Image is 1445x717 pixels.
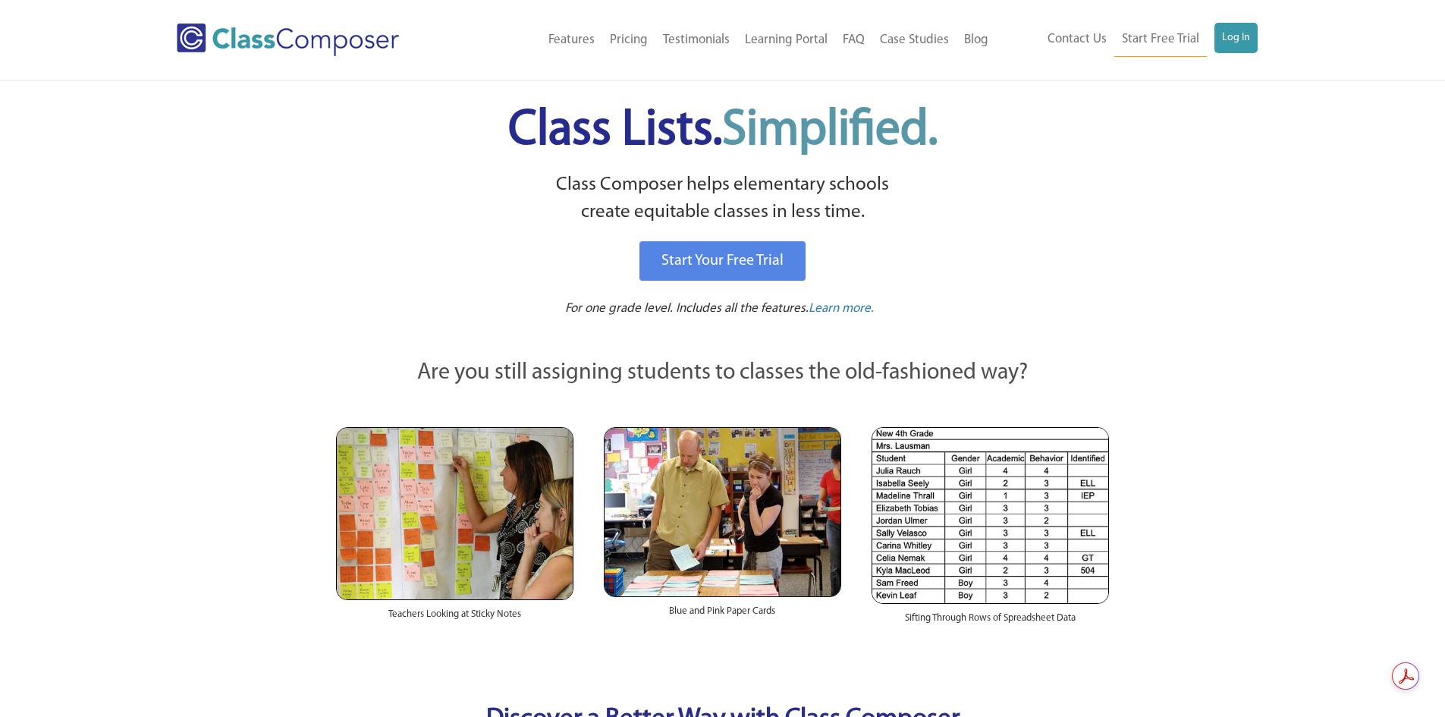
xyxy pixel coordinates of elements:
[604,427,841,596] img: Blue and Pink Paper Cards
[1040,23,1114,56] a: Contact Us
[177,24,399,56] img: Class Composer
[957,24,996,57] a: Blog
[541,24,602,57] a: Features
[602,24,655,57] a: Pricing
[461,24,996,57] nav: Header Menu
[639,241,806,281] a: Start Your Free Trial
[1114,23,1207,57] a: Start Free Trial
[809,302,874,315] span: Learn more.
[809,300,874,319] a: Learn more.
[508,106,938,156] span: Class Lists.
[722,106,938,156] span: Simplified.
[872,427,1109,604] img: Spreadsheets
[604,597,841,634] div: Blue and Pink Paper Cards
[655,24,737,57] a: Testimonials
[565,302,809,315] span: For one grade level. Includes all the features.
[1214,23,1258,53] a: Log In
[835,24,872,57] a: FAQ
[336,427,573,600] img: Teachers Looking at Sticky Notes
[872,604,1109,640] div: Sifting Through Rows of Spreadsheet Data
[661,253,784,269] span: Start Your Free Trial
[334,171,1112,227] p: Class Composer helps elementary schools create equitable classes in less time.
[996,23,1258,57] nav: Header Menu
[336,357,1110,390] p: Are you still assigning students to classes the old-fashioned way?
[872,24,957,57] a: Case Studies
[737,24,835,57] a: Learning Portal
[336,600,573,637] div: Teachers Looking at Sticky Notes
